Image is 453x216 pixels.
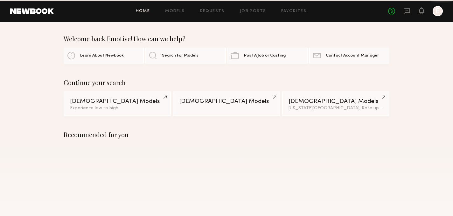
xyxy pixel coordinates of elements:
a: Favorites [281,9,306,13]
div: Continue your search [64,79,389,86]
a: Learn About Newbook [64,48,144,64]
a: Contact Account Manager [309,48,389,64]
div: Welcome back Emotive! How can we help? [64,35,389,43]
span: Search For Models [162,54,199,58]
div: Recommended for you [64,131,389,138]
span: Learn About Newbook [80,54,124,58]
a: Home [136,9,150,13]
a: E [433,6,443,16]
span: Contact Account Manager [326,54,379,58]
div: [US_STATE][GEOGRAPHIC_DATA], Rate up to $174 [289,106,383,111]
a: Models [165,9,185,13]
div: Experience low to high [70,106,164,111]
div: [DEMOGRAPHIC_DATA] Models [70,98,164,105]
a: [DEMOGRAPHIC_DATA] Models [173,91,280,116]
div: [DEMOGRAPHIC_DATA] Models [289,98,383,105]
a: [DEMOGRAPHIC_DATA] ModelsExperience low to high [64,91,171,116]
span: Post A Job or Casting [244,54,286,58]
a: Requests [200,9,225,13]
div: [DEMOGRAPHIC_DATA] Models [179,98,274,105]
a: Post A Job or Casting [227,48,308,64]
a: [DEMOGRAPHIC_DATA] Models[US_STATE][GEOGRAPHIC_DATA], Rate up to $174 [282,91,389,116]
a: Search For Models [145,48,226,64]
a: Job Posts [240,9,266,13]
